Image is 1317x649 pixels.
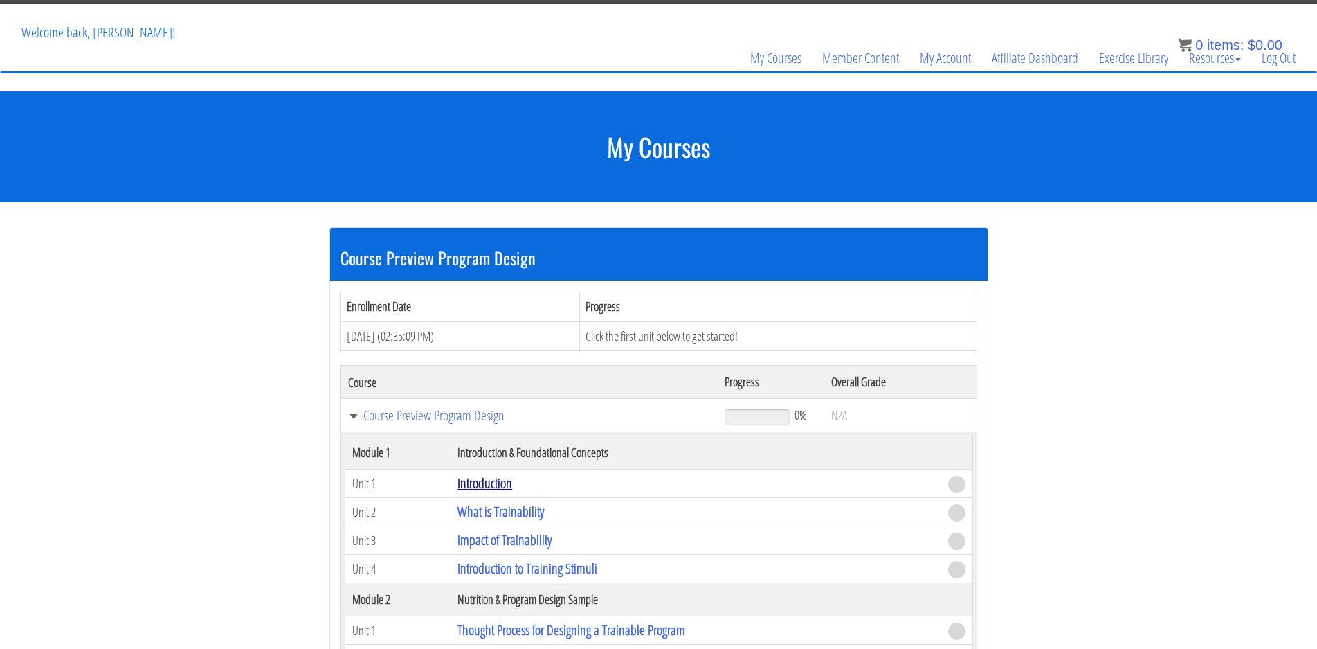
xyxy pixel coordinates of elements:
img: icon11.png [1178,38,1192,52]
a: Resources [1179,25,1251,91]
td: Unit 2 [345,498,451,526]
td: N/A [824,399,977,432]
th: Enrollment Date [340,292,580,321]
td: Unit 1 [345,470,451,498]
a: Thought Process for Designing a Trainable Program [457,621,685,639]
td: [DATE] (02:35:09 PM) [340,321,580,351]
th: Module 1 [345,436,451,470]
td: Unit 4 [345,555,451,583]
a: Exercise Library [1089,25,1179,91]
th: Module 2 [345,583,451,616]
th: Progress [580,292,977,321]
td: Unit 3 [345,526,451,555]
a: My Courses [740,25,812,91]
a: Introduction to Training Stimuli [457,559,597,578]
th: Course [340,366,718,399]
a: What is Trainability [457,502,544,521]
th: Nutrition & Program Design Sample [451,583,941,616]
a: 0 items: $0.00 [1178,37,1282,53]
a: Affiliate Dashboard [981,25,1089,91]
span: 0% [794,407,807,423]
td: Unit 1 [345,616,451,645]
a: Introduction [457,474,512,492]
bdi: 0.00 [1248,37,1282,53]
span: items: [1207,37,1244,53]
td: Click the first unit below to get started! [580,321,977,351]
a: My Account [909,25,981,91]
a: Course Preview Program Design [348,409,711,423]
span: $ [1248,37,1255,53]
a: Log Out [1251,25,1306,91]
h3: Course Preview Program Design [340,249,977,267]
th: Progress [718,366,825,399]
a: Impact of Trainability [457,531,552,549]
p: Welcome back, [PERSON_NAME]! [11,5,185,60]
span: 0 [1195,37,1203,53]
a: Member Content [812,25,909,91]
th: Overall Grade [824,366,977,399]
th: Introduction & Foundational Concepts [451,436,941,470]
